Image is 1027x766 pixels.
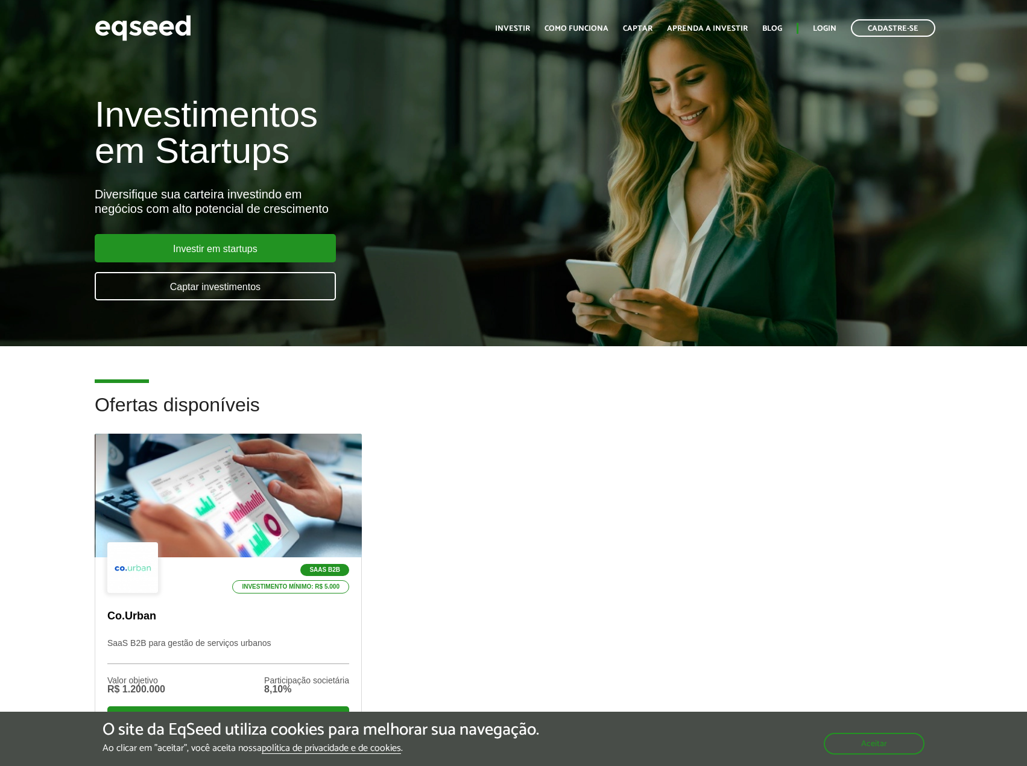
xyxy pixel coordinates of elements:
a: Como funciona [545,25,608,33]
div: Participação societária [264,676,349,685]
p: SaaS B2B [300,564,349,576]
p: Ao clicar em "aceitar", você aceita nossa . [103,742,539,754]
div: R$ 1.200.000 [107,685,165,694]
a: Login [813,25,836,33]
a: Blog [762,25,782,33]
a: Cadastre-se [851,19,935,37]
h2: Ofertas disponíveis [95,394,932,434]
a: Aprenda a investir [667,25,748,33]
a: Investir [495,25,530,33]
p: Co.Urban [107,610,349,623]
a: Captar [623,25,653,33]
p: SaaS B2B para gestão de serviços urbanos [107,638,349,664]
div: 8,10% [264,685,349,694]
a: Captar investimentos [95,272,336,300]
a: SaaS B2B Investimento mínimo: R$ 5.000 Co.Urban SaaS B2B para gestão de serviços urbanos Valor ob... [95,434,362,741]
div: Diversifique sua carteira investindo em negócios com alto potencial de crescimento [95,187,590,216]
img: EqSeed [95,12,191,44]
a: política de privacidade e de cookies [262,744,401,754]
h5: O site da EqSeed utiliza cookies para melhorar sua navegação. [103,721,539,739]
button: Aceitar [824,733,924,755]
h1: Investimentos em Startups [95,97,590,169]
a: Investir em startups [95,234,336,262]
div: Valor objetivo [107,676,165,685]
div: Ver oferta [107,706,349,732]
p: Investimento mínimo: R$ 5.000 [232,580,349,593]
